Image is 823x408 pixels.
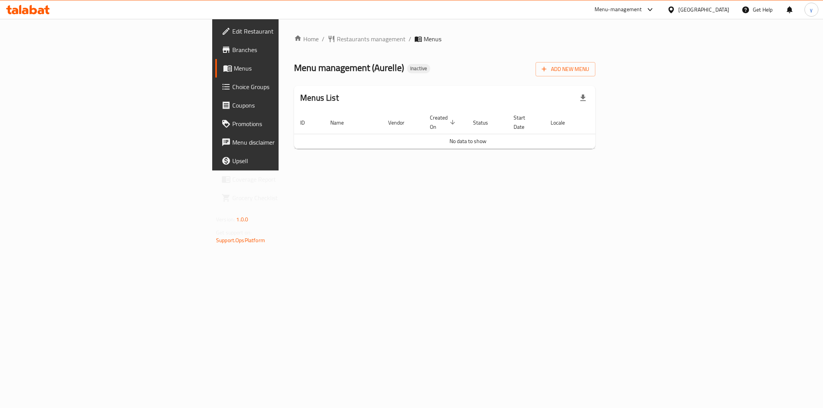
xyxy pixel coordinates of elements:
span: y [810,5,813,14]
div: Inactive [407,64,430,73]
a: Grocery Checklist [215,189,350,207]
span: Promotions [232,119,343,128]
span: ID [300,118,315,127]
span: Add New Menu [542,64,589,74]
div: Export file [574,89,592,107]
a: Restaurants management [328,34,406,44]
div: [GEOGRAPHIC_DATA] [678,5,729,14]
a: Upsell [215,152,350,170]
span: 1.0.0 [236,214,248,224]
a: Branches [215,40,350,59]
a: Coverage Report [215,170,350,189]
span: Coupons [232,101,343,110]
span: Coverage Report [232,175,343,184]
a: Menu disclaimer [215,133,350,152]
span: No data to show [450,136,487,146]
span: Version: [216,214,235,224]
span: Choice Groups [232,82,343,91]
span: Locale [551,118,575,127]
span: Inactive [407,65,430,72]
a: Menus [215,59,350,78]
span: Menus [234,64,343,73]
a: Edit Restaurant [215,22,350,40]
span: Vendor [388,118,414,127]
a: Promotions [215,115,350,133]
h2: Menus List [300,92,339,104]
nav: breadcrumb [294,34,595,44]
span: Branches [232,45,343,54]
button: Add New Menu [536,62,595,76]
span: Grocery Checklist [232,193,343,202]
span: Restaurants management [337,34,406,44]
span: Get support on: [216,228,252,238]
span: Status [473,118,498,127]
a: Support.OpsPlatform [216,235,265,245]
span: Edit Restaurant [232,27,343,36]
a: Coupons [215,96,350,115]
span: Upsell [232,156,343,165]
span: Menus [424,34,441,44]
li: / [409,34,411,44]
span: Menu disclaimer [232,138,343,147]
a: Choice Groups [215,78,350,96]
th: Actions [584,111,642,134]
span: Start Date [514,113,535,132]
table: enhanced table [294,111,642,149]
span: Created On [430,113,458,132]
span: Name [330,118,354,127]
div: Menu-management [595,5,642,14]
